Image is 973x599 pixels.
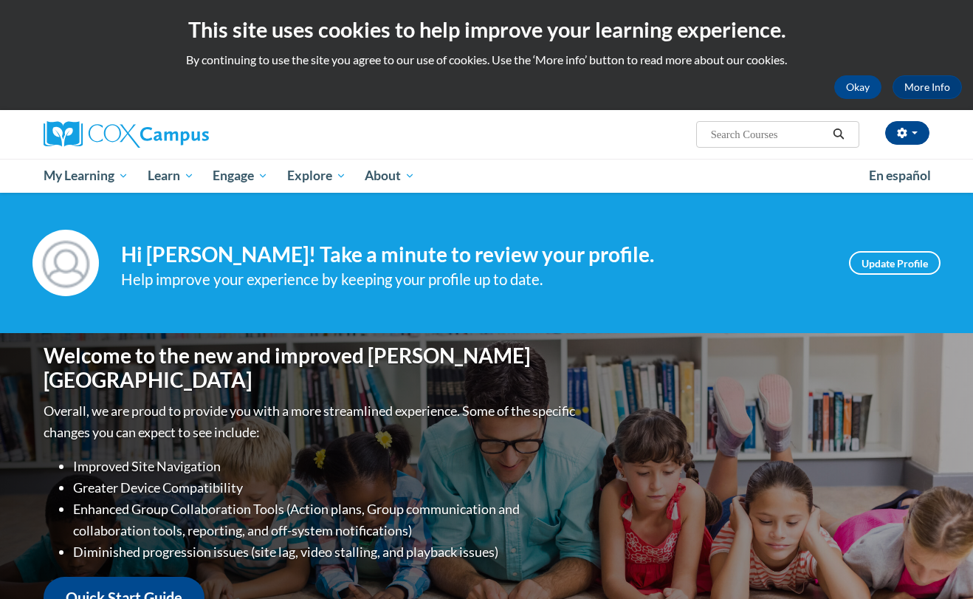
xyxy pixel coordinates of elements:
li: Improved Site Navigation [73,456,579,477]
p: Overall, we are proud to provide you with a more streamlined experience. Some of the specific cha... [44,400,579,443]
a: Engage [203,159,278,193]
button: Okay [834,75,881,99]
li: Diminished progression issues (site lag, video stalling, and playback issues) [73,541,579,563]
a: En español [859,160,941,191]
iframe: Button to launch messaging window [914,540,961,587]
h1: Welcome to the new and improved [PERSON_NAME][GEOGRAPHIC_DATA] [44,343,579,393]
p: By continuing to use the site you agree to our use of cookies. Use the ‘More info’ button to read... [11,52,962,68]
span: My Learning [44,167,128,185]
a: Cox Campus [44,121,324,148]
div: Help improve your experience by keeping your profile up to date. [121,267,827,292]
li: Enhanced Group Collaboration Tools (Action plans, Group communication and collaboration tools, re... [73,499,579,541]
a: About [356,159,425,193]
div: Main menu [21,159,952,193]
img: Cox Campus [44,121,209,148]
input: Search Courses [709,126,828,143]
a: Learn [138,159,204,193]
li: Greater Device Compatibility [73,477,579,499]
button: Search [828,126,850,143]
button: Account Settings [885,121,929,145]
span: Engage [213,167,268,185]
a: My Learning [34,159,138,193]
h4: Hi [PERSON_NAME]! Take a minute to review your profile. [121,242,827,267]
h2: This site uses cookies to help improve your learning experience. [11,15,962,44]
span: En español [869,168,931,183]
span: About [365,167,415,185]
span: Learn [148,167,194,185]
a: Explore [278,159,356,193]
a: Update Profile [849,251,941,275]
img: Profile Image [32,230,99,296]
a: More Info [893,75,962,99]
span: Explore [287,167,346,185]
